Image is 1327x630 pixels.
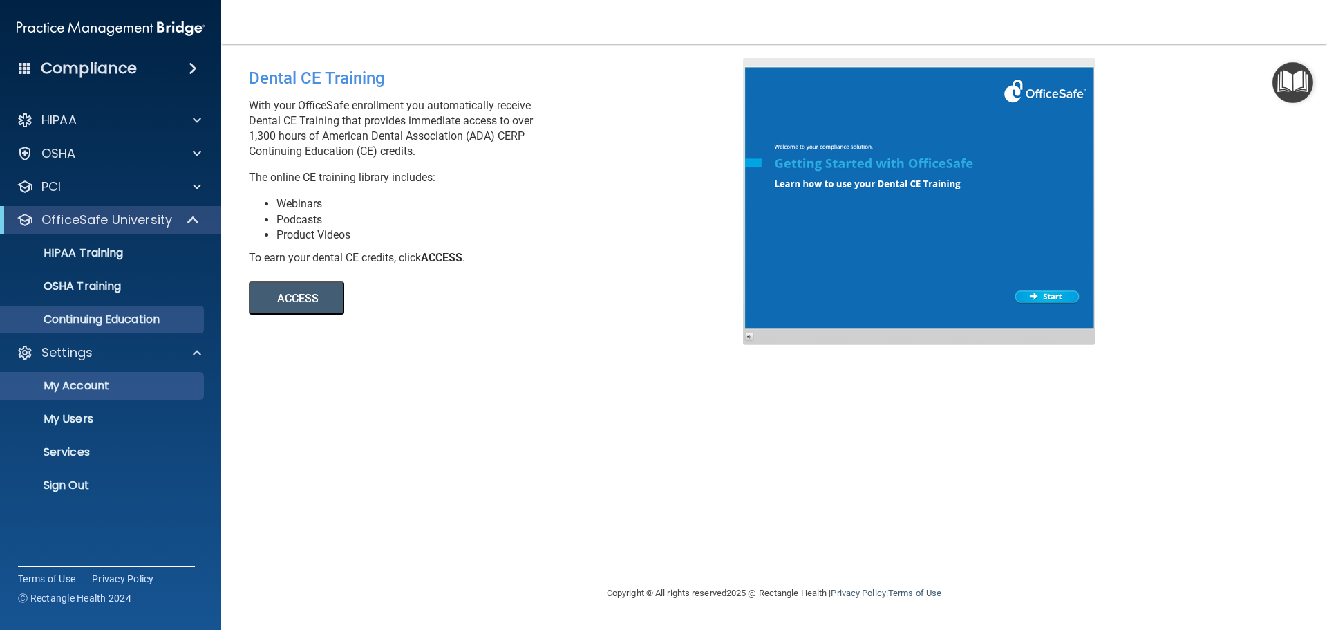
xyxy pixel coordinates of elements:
p: OSHA [41,145,76,162]
a: Terms of Use [18,572,75,586]
p: Services [9,445,198,459]
a: Privacy Policy [831,588,885,598]
div: Copyright © All rights reserved 2025 @ Rectangle Health | | [522,571,1026,615]
p: OSHA Training [9,279,121,293]
p: With your OfficeSafe enrollment you automatically receive Dental CE Training that provides immedi... [249,98,753,159]
a: HIPAA [17,112,201,129]
a: ACCESS [249,294,627,304]
a: OSHA [17,145,201,162]
p: My Users [9,412,198,426]
button: Open Resource Center [1272,62,1313,103]
h4: Compliance [41,59,137,78]
p: Continuing Education [9,313,198,326]
li: Product Videos [276,228,753,243]
p: PCI [41,178,61,195]
p: HIPAA [41,112,77,129]
p: Settings [41,344,93,361]
p: OfficeSafe University [41,212,172,228]
div: Dental CE Training [249,58,753,98]
a: Settings [17,344,201,361]
li: Webinars [276,196,753,212]
li: Podcasts [276,212,753,228]
img: PMB logo [17,15,205,42]
div: To earn your dental CE credits, click . [249,250,753,266]
p: The online CE training library includes: [249,170,753,185]
a: PCI [17,178,201,195]
p: HIPAA Training [9,246,123,260]
span: Ⓒ Rectangle Health 2024 [18,591,131,605]
a: Privacy Policy [92,572,154,586]
a: OfficeSafe University [17,212,200,228]
p: My Account [9,379,198,393]
b: ACCESS [421,251,462,264]
button: ACCESS [249,281,344,315]
a: Terms of Use [888,588,941,598]
p: Sign Out [9,479,198,492]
